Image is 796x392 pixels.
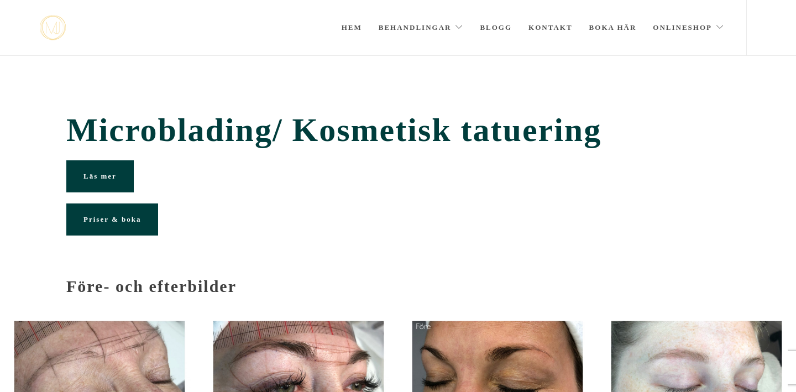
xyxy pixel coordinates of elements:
[66,277,237,295] strong: Före- och efterbilder
[83,172,117,180] span: Läs mer
[66,160,134,192] a: Läs mer
[40,15,66,40] a: mjstudio mjstudio mjstudio
[40,15,66,40] img: mjstudio
[83,215,141,223] span: Priser & boka
[66,111,730,149] span: Microblading/ Kosmetisk tatuering
[66,203,158,236] a: Priser & boka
